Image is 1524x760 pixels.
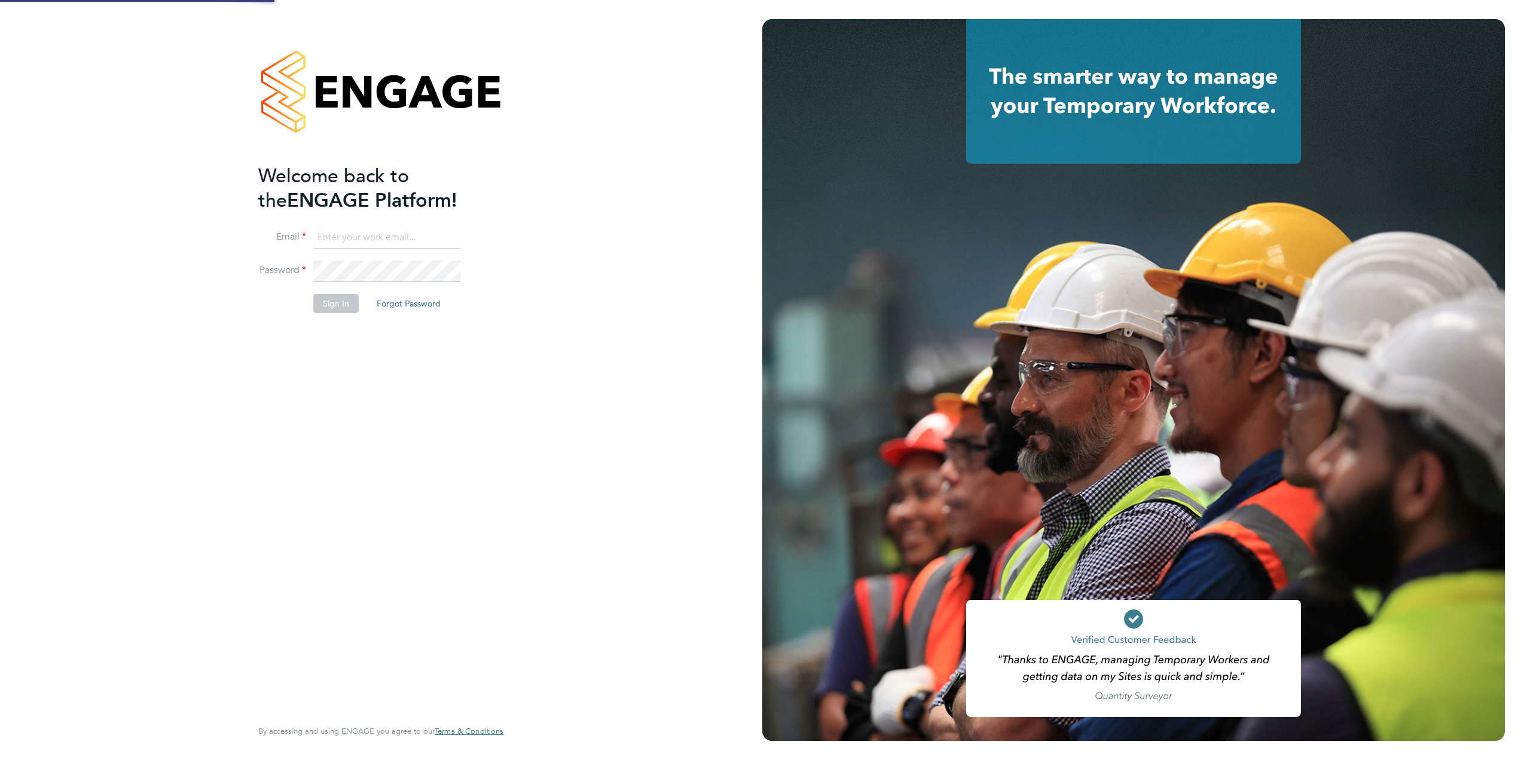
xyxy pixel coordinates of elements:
[258,231,306,243] label: Email
[258,164,491,213] h2: ENGAGE Platform!
[313,294,359,313] button: Sign In
[258,164,409,212] span: Welcome back to the
[258,726,503,736] span: By accessing and using ENGAGE you agree to our
[313,227,461,249] input: Enter your work email...
[435,726,503,736] span: Terms & Conditions
[258,264,306,277] label: Password
[435,727,503,736] a: Terms & Conditions
[367,294,450,313] button: Forgot Password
